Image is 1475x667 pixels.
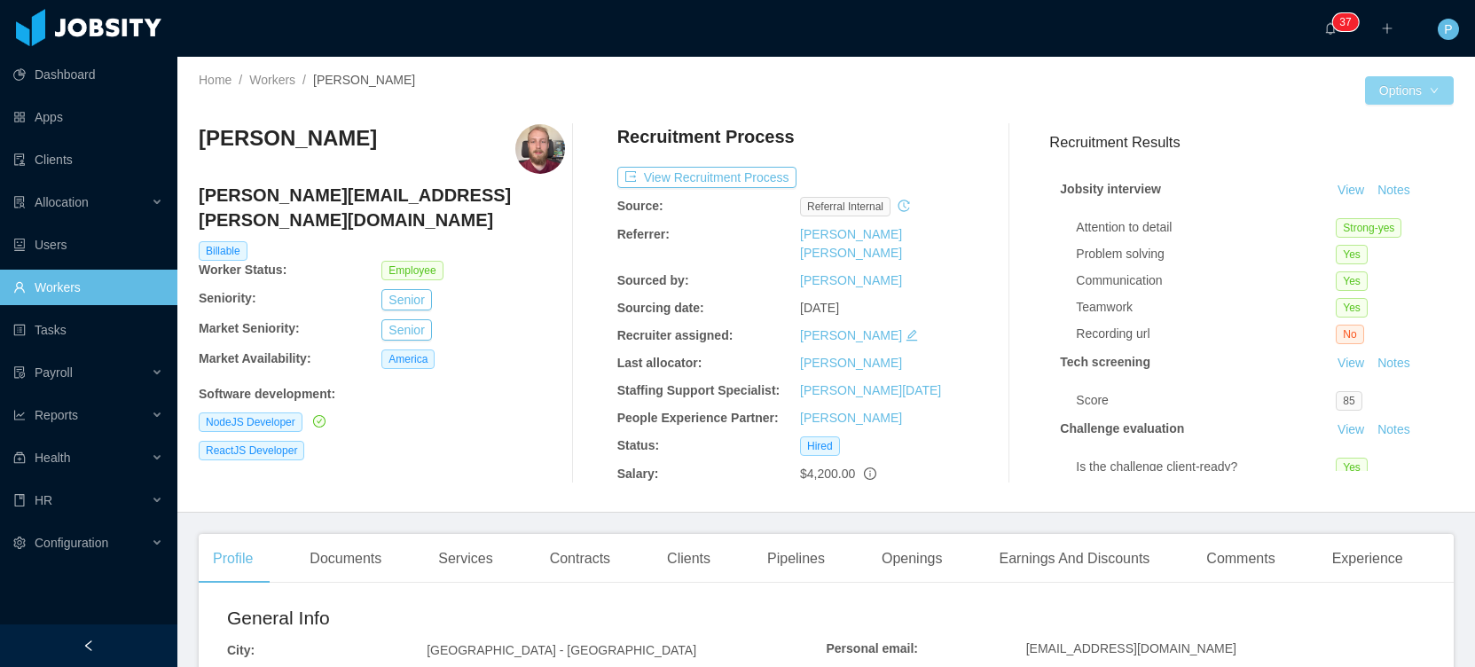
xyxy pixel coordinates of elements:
div: Services [424,534,506,584]
p: 7 [1346,13,1352,31]
strong: Jobsity interview [1060,182,1161,196]
span: Referral internal [800,197,890,216]
b: City: [227,643,255,657]
a: View [1331,183,1370,197]
div: Recording url [1076,325,1336,343]
span: 85 [1336,391,1361,411]
div: Experience [1318,534,1417,584]
i: icon: medicine-box [13,451,26,464]
b: Sourcing date: [617,301,704,315]
span: [DATE] [800,301,839,315]
span: P [1444,19,1452,40]
div: Is the challenge client-ready? [1076,458,1336,476]
div: Problem solving [1076,245,1336,263]
span: [PERSON_NAME] [313,73,415,87]
i: icon: solution [13,196,26,208]
i: icon: line-chart [13,409,26,421]
h3: Recruitment Results [1049,131,1454,153]
b: Seniority: [199,291,256,305]
span: Employee [381,261,443,280]
a: icon: exportView Recruitment Process [617,170,796,184]
span: America [381,349,435,369]
i: icon: check-circle [313,415,326,428]
b: Market Seniority: [199,321,300,335]
div: Clients [653,534,725,584]
div: Communication [1076,271,1336,290]
button: Notes [1370,353,1417,374]
b: Recruiter assigned: [617,328,734,342]
a: [PERSON_NAME] [PERSON_NAME] [800,227,902,260]
div: Comments [1192,534,1289,584]
i: icon: plus [1381,22,1393,35]
i: icon: file-protect [13,366,26,379]
div: Earnings And Discounts [985,534,1164,584]
span: / [239,73,242,87]
a: icon: pie-chartDashboard [13,57,163,92]
button: Senior [381,319,431,341]
span: Billable [199,241,247,261]
span: info-circle [864,467,876,480]
div: Attention to detail [1076,218,1336,237]
a: icon: appstoreApps [13,99,163,135]
button: Senior [381,289,431,310]
a: [PERSON_NAME] [800,356,902,370]
p: 3 [1339,13,1346,31]
span: Payroll [35,365,73,380]
button: icon: exportView Recruitment Process [617,167,796,188]
a: icon: profileTasks [13,312,163,348]
a: [PERSON_NAME] [800,273,902,287]
b: Software development : [199,387,335,401]
button: Optionsicon: down [1365,76,1454,105]
b: Referrer: [617,227,670,241]
strong: Tech screening [1060,355,1150,369]
b: Last allocator: [617,356,702,370]
a: View [1331,422,1370,436]
a: [PERSON_NAME] [800,411,902,425]
a: View [1331,356,1370,370]
div: Pipelines [753,534,839,584]
span: [EMAIL_ADDRESS][DOMAIN_NAME] [1026,641,1236,655]
a: Workers [249,73,295,87]
span: Configuration [35,536,108,550]
span: HR [35,493,52,507]
i: icon: setting [13,537,26,549]
span: / [302,73,306,87]
div: Contracts [536,534,624,584]
div: Profile [199,534,267,584]
span: NodeJS Developer [199,412,302,432]
a: icon: userWorkers [13,270,163,305]
b: Sourced by: [617,273,689,287]
i: icon: history [898,200,910,212]
b: Salary: [617,467,659,481]
a: [PERSON_NAME][DATE] [800,383,941,397]
b: People Experience Partner: [617,411,779,425]
i: icon: bell [1324,22,1337,35]
i: icon: edit [906,329,918,341]
b: Personal email: [827,641,919,655]
img: feaef49b-ad4e-4944-84c2-53879d716c59_689f88032d0ea-400w.png [515,124,565,174]
span: Yes [1336,271,1368,291]
a: [PERSON_NAME] [800,328,902,342]
sup: 37 [1332,13,1358,31]
i: icon: book [13,494,26,506]
a: icon: robotUsers [13,227,163,263]
b: Source: [617,199,663,213]
span: ReactJS Developer [199,441,304,460]
span: Hired [800,436,840,456]
h2: General Info [227,604,827,632]
span: [GEOGRAPHIC_DATA] - [GEOGRAPHIC_DATA] [427,643,696,657]
div: Openings [867,534,957,584]
button: Notes [1370,180,1417,201]
span: Reports [35,408,78,422]
h3: [PERSON_NAME] [199,124,377,153]
span: Yes [1336,245,1368,264]
span: Yes [1336,298,1368,318]
b: Market Availability: [199,351,311,365]
strong: Challenge evaluation [1060,421,1184,436]
div: Score [1076,391,1336,410]
span: Strong-yes [1336,218,1401,238]
b: Staffing Support Specialist: [617,383,781,397]
a: icon: auditClients [13,142,163,177]
button: Notes [1370,420,1417,441]
span: $4,200.00 [800,467,855,481]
